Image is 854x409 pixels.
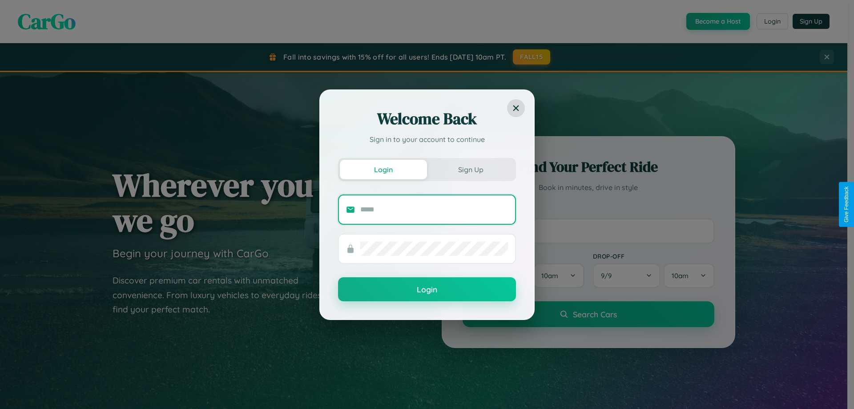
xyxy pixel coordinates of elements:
[338,134,516,145] p: Sign in to your account to continue
[338,108,516,130] h2: Welcome Back
[427,160,514,179] button: Sign Up
[338,277,516,301] button: Login
[340,160,427,179] button: Login
[843,186,850,223] div: Give Feedback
